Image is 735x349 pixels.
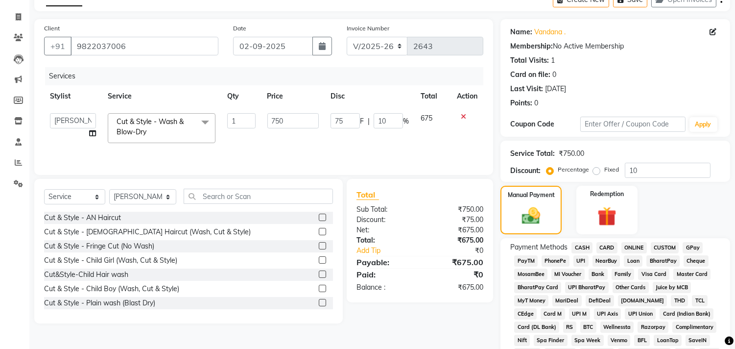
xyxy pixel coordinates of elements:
th: Price [261,85,325,107]
div: Discount: [510,166,541,176]
label: Client [44,24,60,33]
span: RS [563,322,576,333]
span: Loan [624,255,642,267]
span: Nift [514,335,530,346]
span: Card (DL Bank) [514,322,559,333]
div: ₹750.00 [559,149,584,159]
span: MI Voucher [551,269,585,280]
span: Master Card [673,269,711,280]
span: UPI M [569,308,590,320]
th: Qty [221,85,261,107]
div: Cut & Style - [DEMOGRAPHIC_DATA] Haircut (Wash, Cut & Style) [44,227,251,237]
span: Razorpay [638,322,668,333]
span: | [368,116,370,126]
label: Percentage [558,165,589,174]
span: Card M [541,308,565,320]
span: Venmo [608,335,631,346]
div: Net: [349,225,420,235]
a: x [146,127,151,136]
span: Visa Card [638,269,669,280]
span: Other Cards [613,282,649,293]
span: 675 [421,114,432,123]
span: UPI [573,255,589,267]
div: Last Visit: [510,84,543,94]
div: ₹675.00 [420,256,491,268]
div: Cut & Style - Fringe Cut (No Wash) [44,241,154,251]
input: Enter Offer / Coupon Code [580,117,685,132]
div: Cut & Style - Child Girl (Wash, Cut & Style) [44,255,177,266]
span: SaveIN [686,335,710,346]
span: MyT Money [514,295,548,306]
label: Invoice Number [347,24,389,33]
th: Service [102,85,221,107]
span: LoanTap [654,335,682,346]
div: No Active Membership [510,41,720,51]
div: Discount: [349,215,420,225]
span: Spa Finder [534,335,568,346]
span: [DOMAIN_NAME] [618,295,667,306]
div: ₹750.00 [420,204,491,215]
span: UPI Union [625,308,656,320]
div: ₹0 [420,269,491,280]
div: Cut & Style - Plain wash (Blast Dry) [44,298,155,308]
th: Action [451,85,483,107]
div: Services [45,67,491,85]
span: Cut & Style - Wash & Blow-Dry [117,117,184,136]
div: ₹75.00 [420,215,491,225]
span: BTC [580,322,596,333]
span: BharatPay [646,255,680,267]
a: Add Tip [349,246,432,256]
span: F [360,116,364,126]
span: Card (Indian Bank) [660,308,713,320]
div: 0 [534,98,538,108]
div: Cut&Style-Child Hair wash [44,270,128,280]
th: Stylist [44,85,102,107]
div: Card on file: [510,70,550,80]
span: THD [671,295,688,306]
div: Cut & Style - AN Haircut [44,213,121,223]
div: Paid: [349,269,420,280]
span: CASH [571,242,593,253]
a: Vandana . [534,27,566,37]
img: _gift.svg [592,204,622,228]
th: Total [415,85,451,107]
span: Bank [589,269,608,280]
span: GPay [683,242,703,253]
span: DefiDeal [586,295,614,306]
span: BFL [634,335,650,346]
div: Sub Total: [349,204,420,215]
span: CEdge [514,308,537,320]
th: Disc [325,85,415,107]
div: Service Total: [510,149,555,159]
button: Apply [689,117,717,132]
span: Cheque [684,255,709,267]
span: PhonePe [542,255,569,267]
span: MariDeal [552,295,582,306]
img: _cash.svg [516,205,545,226]
span: UPI BharatPay [565,282,609,293]
span: CARD [596,242,617,253]
input: Search by Name/Mobile/Email/Code [71,37,218,55]
div: ₹675.00 [420,235,491,246]
span: MosamBee [514,269,547,280]
div: Name: [510,27,532,37]
div: ₹0 [432,246,491,256]
label: Manual Payment [508,191,555,199]
span: Payment Methods [510,242,568,252]
span: Complimentary [672,322,716,333]
div: 1 [551,55,555,66]
span: Juice by MCB [653,282,691,293]
div: ₹675.00 [420,282,491,293]
span: % [403,116,409,126]
span: ONLINE [621,242,647,253]
div: [DATE] [545,84,566,94]
span: TCL [692,295,708,306]
div: Membership: [510,41,553,51]
label: Redemption [590,190,624,199]
div: Payable: [349,256,420,268]
span: NearBuy [593,255,620,267]
div: Total Visits: [510,55,549,66]
label: Date [233,24,246,33]
div: Cut & Style - Child Boy (Wash, Cut & Style) [44,284,179,294]
div: ₹675.00 [420,225,491,235]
